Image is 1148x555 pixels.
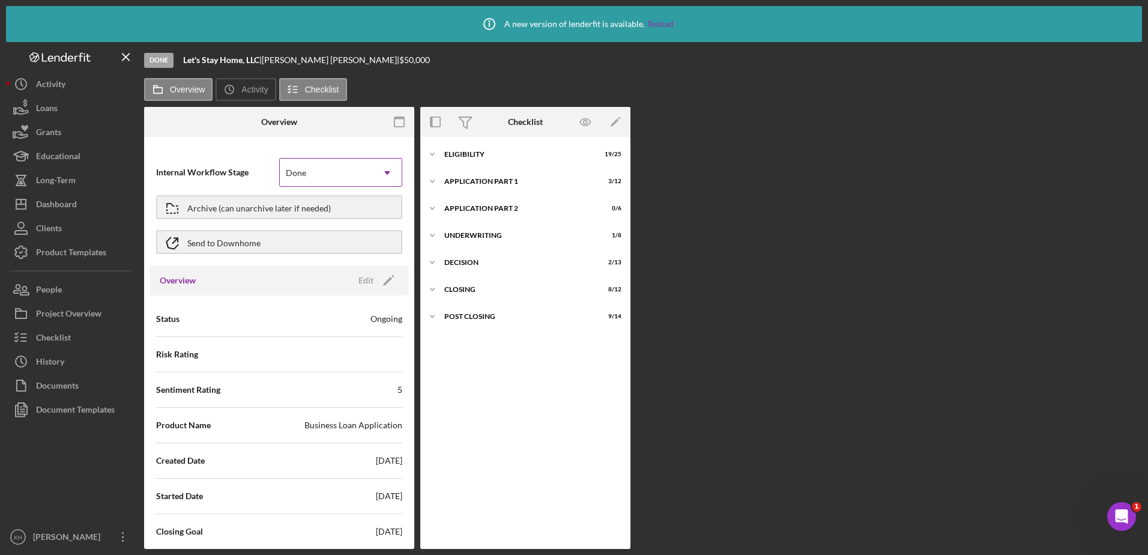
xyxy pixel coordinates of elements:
[262,55,399,65] div: [PERSON_NAME] [PERSON_NAME] |
[36,168,76,195] div: Long-Term
[444,178,591,185] div: Application Part 1
[6,120,138,144] button: Grants
[183,55,262,65] div: |
[397,384,402,396] div: 5
[600,205,621,212] div: 0 / 6
[36,277,62,305] div: People
[600,232,621,239] div: 1 / 8
[144,78,213,101] button: Overview
[156,195,402,219] button: Archive (can unarchive later if needed)
[304,419,402,431] div: Business Loan Application
[30,525,108,552] div: [PERSON_NAME]
[444,286,591,293] div: Closing
[156,230,402,254] button: Send to Downhome
[6,525,138,549] button: KH[PERSON_NAME]
[156,166,279,178] span: Internal Workflow Stage
[156,313,180,325] span: Status
[6,302,138,326] button: Project Overview
[6,216,138,240] button: Clients
[474,9,674,39] div: A new version of lenderfit is available.
[36,326,71,353] div: Checklist
[444,313,591,320] div: Post Closing
[36,350,64,377] div: History
[376,526,402,538] div: [DATE]
[648,19,674,29] a: Reload
[36,192,77,219] div: Dashboard
[156,419,211,431] span: Product Name
[444,232,591,239] div: Underwriting
[6,192,138,216] button: Dashboard
[187,231,261,253] div: Send to Downhome
[279,78,347,101] button: Checklist
[6,96,138,120] button: Loans
[6,398,138,422] button: Document Templates
[1107,502,1136,531] iframe: Intercom live chat
[305,85,339,94] label: Checklist
[36,144,80,171] div: Educational
[1132,502,1141,512] span: 1
[156,526,203,538] span: Closing Goal
[14,534,22,541] text: KH
[156,490,203,502] span: Started Date
[6,72,138,96] button: Activity
[6,350,138,374] button: History
[376,455,402,467] div: [DATE]
[6,326,138,350] button: Checklist
[36,374,79,401] div: Documents
[156,384,220,396] span: Sentiment Rating
[286,168,306,178] div: Done
[36,96,58,123] div: Loans
[399,55,430,65] span: $50,000
[600,313,621,320] div: 9 / 14
[170,85,205,94] label: Overview
[6,144,138,168] button: Educational
[600,151,621,158] div: 19 / 25
[156,455,205,467] span: Created Date
[261,117,297,127] div: Overview
[444,259,591,266] div: Decision
[144,53,174,68] div: Done
[370,313,402,325] div: Ongoing
[160,274,196,287] h3: Overview
[216,78,276,101] button: Activity
[6,277,138,302] button: People
[241,85,268,94] label: Activity
[6,168,138,192] button: Long-Term
[6,374,138,398] button: Documents
[36,302,101,329] div: Project Overview
[36,72,65,99] div: Activity
[600,286,621,293] div: 8 / 12
[183,55,259,65] b: Let's Stay Home, LLC
[36,240,106,267] div: Product Templates
[376,490,402,502] div: [DATE]
[187,196,331,218] div: Archive (can unarchive later if needed)
[600,178,621,185] div: 3 / 12
[444,205,591,212] div: Application Part 2
[36,216,62,243] div: Clients
[36,398,115,425] div: Document Templates
[508,117,543,127] div: Checklist
[6,240,138,264] button: Product Templates
[444,151,591,158] div: Eligibility
[156,348,198,360] span: Risk Rating
[36,120,61,147] div: Grants
[351,271,399,290] button: Edit
[358,271,373,290] div: Edit
[600,259,621,266] div: 2 / 13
